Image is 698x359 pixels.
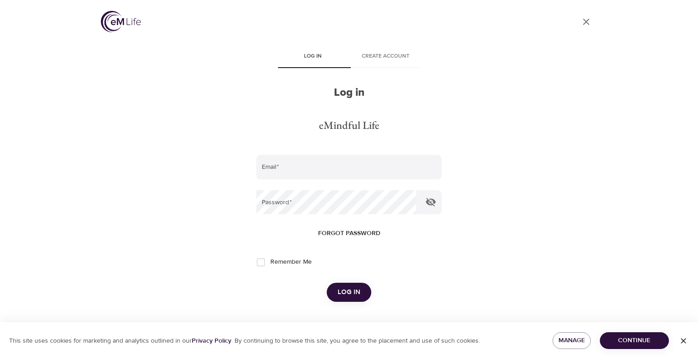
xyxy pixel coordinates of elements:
[319,118,379,133] div: eMindful Life
[318,228,380,239] span: Forgot password
[600,332,669,349] button: Continue
[256,86,442,99] h2: Log in
[101,11,141,32] img: logo
[340,320,358,330] div: OR
[314,225,384,242] button: Forgot password
[607,335,662,346] span: Continue
[270,257,312,267] span: Remember Me
[338,286,360,298] span: Log in
[327,283,371,302] button: Log in
[192,337,231,345] a: Privacy Policy
[560,335,583,346] span: Manage
[354,52,416,61] span: Create account
[282,52,344,61] span: Log in
[256,46,442,68] div: disabled tabs example
[553,332,591,349] button: Manage
[575,11,597,33] a: close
